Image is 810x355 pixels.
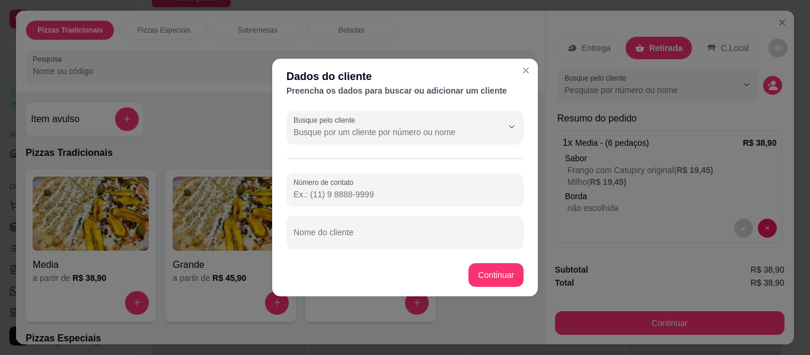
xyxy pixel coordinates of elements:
button: Show suggestions [502,117,521,136]
input: Nome do cliente [294,231,516,243]
input: Busque pelo cliente [294,126,483,138]
label: Busque pelo cliente [294,115,359,125]
label: Número de contato [294,177,358,187]
div: Dados do cliente [286,68,524,85]
button: Close [516,61,535,80]
input: Número de contato [294,188,516,200]
div: Preencha os dados para buscar ou adicionar um cliente [286,85,524,97]
button: Continuar [468,263,524,287]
